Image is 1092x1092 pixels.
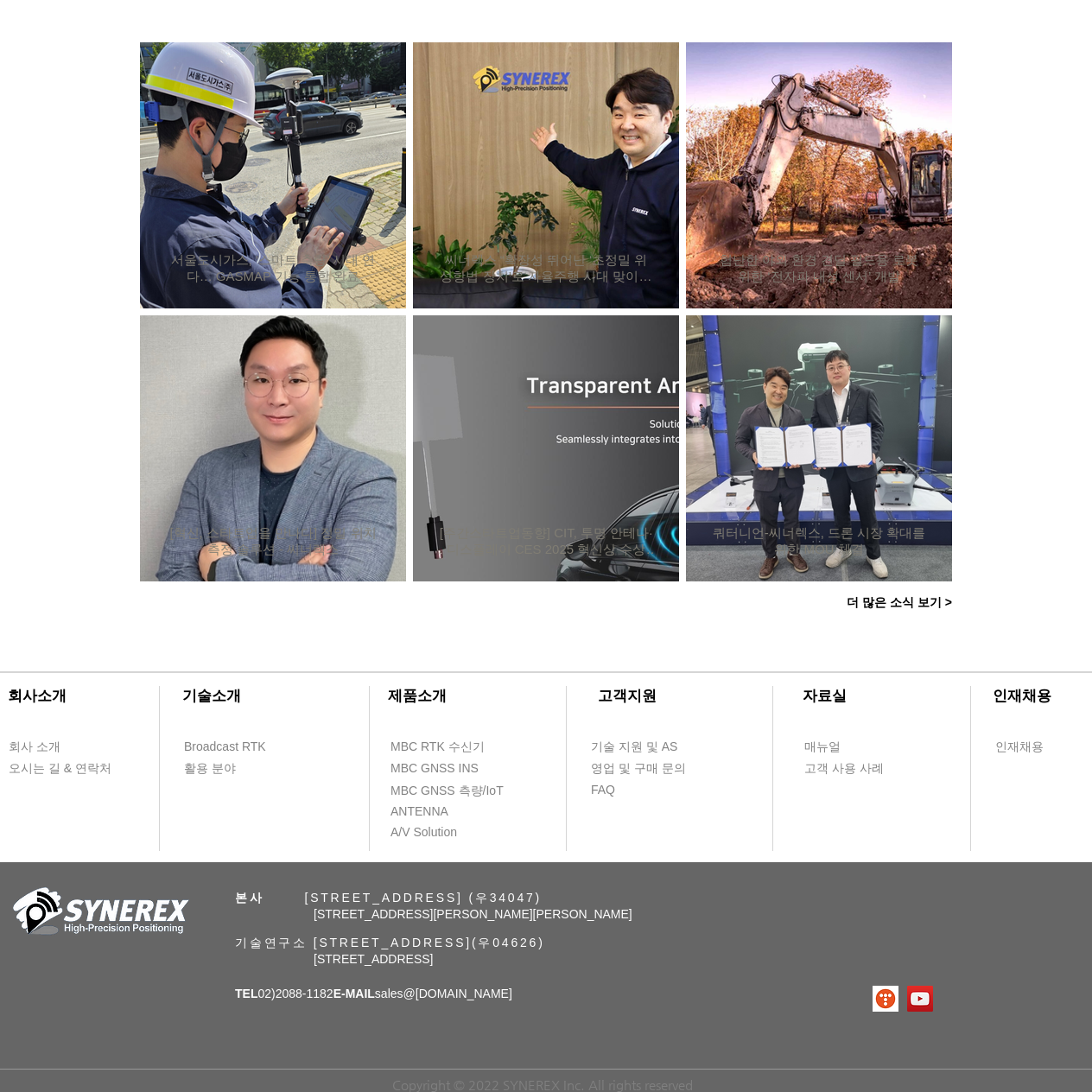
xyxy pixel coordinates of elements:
span: Broadcast RTK [184,739,266,756]
span: 활용 분야 [184,760,236,778]
span: A/V Solution [390,824,457,841]
a: MBC GNSS 측량/IoT [390,780,541,802]
h2: 험난한 야외 환경 견딜 필드용 로봇 위한 ‘전자파 내성 센서’ 개발 [712,252,926,285]
a: 인재채용 [994,736,1076,758]
span: [STREET_ADDRESS][PERSON_NAME][PERSON_NAME] [314,907,632,921]
span: 매뉴얼 [804,739,841,756]
a: [혁신, 스타트업을 만나다] 정밀 위치측정 솔루션 - 씨너렉스 [166,524,380,558]
img: 티스토리로고 [873,986,898,1012]
iframe: Wix Chat [893,1018,1092,1092]
a: 쿼터니언-씨너렉스, 드론 시장 확대를 위한 MOU 체결 [712,524,926,558]
span: 회사 소개 [9,739,60,756]
a: [주간스타트업동향] CIT, 투명 안테나·디스플레이 CES 2025 혁신상 수상 外 [439,524,653,558]
span: FAQ [591,782,615,799]
a: A/V Solution [390,822,489,843]
img: 유튜브 사회 아이콘 [907,986,933,1012]
span: 기술연구소 [STREET_ADDRESS](우04626) [235,936,545,949]
a: 씨너렉스 “확장성 뛰어난 ‘초정밀 위성항법 장치’로 자율주행 시대 맞이할 것” [439,251,653,285]
h2: 쿼터니언-씨너렉스, 드론 시장 확대를 위한 MOU 체결 [712,525,926,558]
a: 오시는 길 & 연락처 [8,758,124,779]
a: @[DOMAIN_NAME] [403,987,512,1000]
div: 게시물 목록입니다. 열람할 게시물을 선택하세요. [140,42,952,581]
a: 더 많은 소식 보기 > [835,586,964,620]
h2: [주간스타트업동향] CIT, 투명 안테나·디스플레이 CES 2025 혁신상 수상 外 [439,525,653,558]
span: 인재채용 [995,739,1044,756]
span: E-MAIL [333,987,375,1000]
a: ANTENNA [390,801,489,822]
span: ​ [STREET_ADDRESS] (우34047) [235,891,542,905]
span: ​인재채용 [993,688,1051,704]
span: ​기술소개 [182,688,241,704]
span: TEL [235,987,257,1000]
span: 영업 및 구매 문의 [591,760,686,778]
a: FAQ [590,779,689,801]
img: 회사_로고-removebg-preview.png [3,886,194,942]
a: 활용 분야 [183,758,283,779]
span: ANTENNA [390,803,448,821]
a: 영업 및 구매 문의 [590,758,689,779]
span: 기술 지원 및 AS [591,739,677,756]
span: ​회사소개 [8,688,67,704]
span: 본사 [235,891,264,905]
h2: 서울도시가스, ‘스마트 측량’ 시대 연다… GASMAP 기능 통합 완료 [166,252,380,285]
a: 험난한 야외 환경 견딜 필드용 로봇 위한 ‘전자파 내성 센서’ 개발 [712,251,926,285]
a: MBC RTK 수신기 [390,736,519,758]
ul: SNS 모음 [873,986,933,1012]
h2: 씨너렉스 “확장성 뛰어난 ‘초정밀 위성항법 장치’로 자율주행 시대 맞이할 것” [439,252,653,285]
a: 매뉴얼 [803,736,903,758]
span: MBC GNSS 측량/IoT [390,783,504,800]
span: [STREET_ADDRESS] [314,952,433,966]
span: Copyright © 2022 SYNEREX Inc. All rights reserved [392,1077,693,1092]
span: ​고객지원 [598,688,657,704]
span: 더 많은 소식 보기 > [847,595,952,611]
span: 02)2088-1182 sales [235,987,512,1000]
a: 기술 지원 및 AS [590,736,720,758]
a: 서울도시가스, ‘스마트 측량’ 시대 연다… GASMAP 기능 통합 완료 [166,251,380,285]
a: Broadcast RTK [183,736,283,758]
a: 회사 소개 [8,736,107,758]
span: 오시는 길 & 연락처 [9,760,111,778]
a: 고객 사용 사례 [803,758,903,779]
span: ​자료실 [803,688,847,704]
span: ​제품소개 [388,688,447,704]
a: MBC GNSS INS [390,758,498,779]
span: MBC GNSS INS [390,760,479,778]
h2: [혁신, 스타트업을 만나다] 정밀 위치측정 솔루션 - 씨너렉스 [166,525,380,558]
span: 고객 사용 사례 [804,760,884,778]
span: MBC RTK 수신기 [390,739,485,756]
